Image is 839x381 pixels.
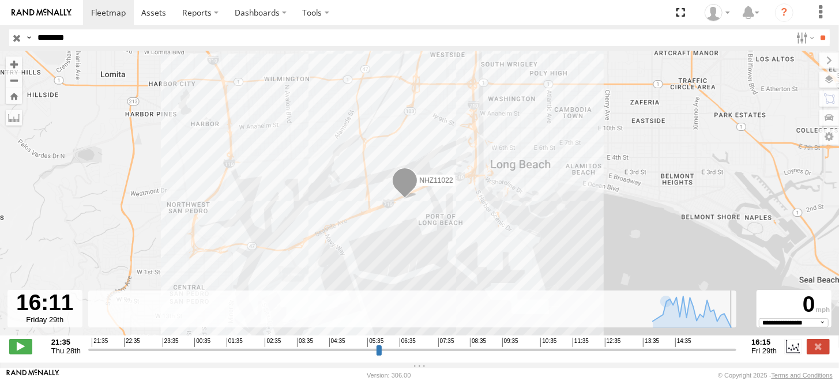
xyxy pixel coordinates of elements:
[502,338,518,347] span: 09:35
[751,346,777,355] span: Fri 29th Aug 2025
[792,29,817,46] label: Search Filter Options
[605,338,621,347] span: 12:35
[573,338,589,347] span: 11:35
[92,338,108,347] span: 21:35
[643,338,659,347] span: 13:35
[470,338,486,347] span: 08:35
[124,338,140,347] span: 22:35
[807,339,830,354] label: Close
[758,292,830,318] div: 0
[6,72,22,88] button: Zoom out
[24,29,33,46] label: Search Query
[438,338,454,347] span: 07:35
[265,338,281,347] span: 02:35
[9,339,32,354] label: Play/Stop
[367,372,411,379] div: Version: 306.00
[540,338,556,347] span: 10:35
[51,346,81,355] span: Thu 28th Aug 2025
[675,338,691,347] span: 14:35
[419,176,453,184] span: NHZ11022
[701,4,734,21] div: Zulema McIntosch
[775,3,793,22] i: ?
[163,338,179,347] span: 23:35
[51,338,81,346] strong: 21:35
[6,369,59,381] a: Visit our Website
[751,338,777,346] strong: 16:15
[227,338,243,347] span: 01:35
[329,338,345,347] span: 04:35
[772,372,833,379] a: Terms and Conditions
[12,9,72,17] img: rand-logo.svg
[400,338,416,347] span: 06:35
[194,338,210,347] span: 00:35
[6,110,22,126] label: Measure
[367,338,383,347] span: 05:35
[718,372,833,379] div: © Copyright 2025 -
[297,338,313,347] span: 03:35
[6,88,22,104] button: Zoom Home
[819,129,839,145] label: Map Settings
[6,56,22,72] button: Zoom in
